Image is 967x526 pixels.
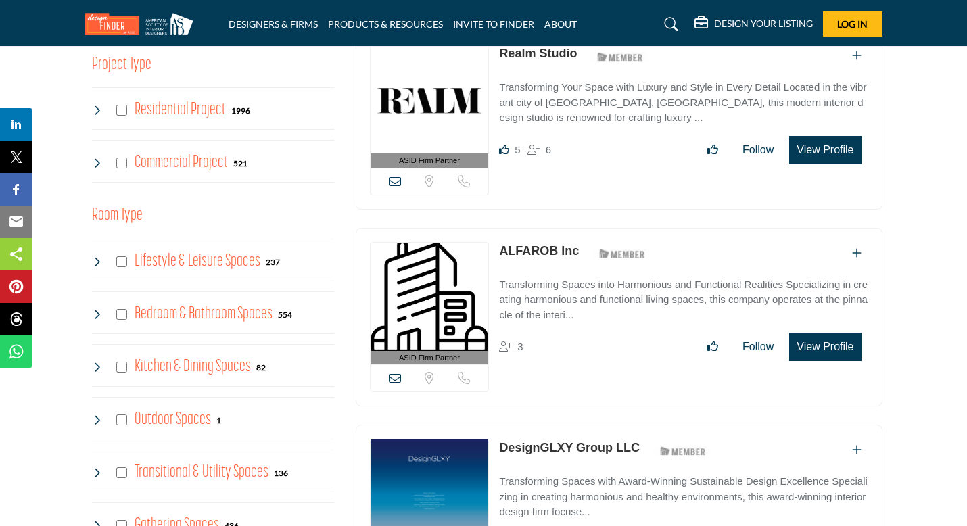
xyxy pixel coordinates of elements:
button: Follow [734,333,782,360]
span: ASID Firm Partner [399,155,460,166]
h4: Bedroom & Bathroom Spaces: Bedroom & Bathroom Spaces [135,302,273,326]
img: ASID Members Badge Icon [590,48,651,65]
span: 6 [546,144,551,156]
span: 5 [515,144,520,156]
button: Follow [734,137,782,164]
input: Select Outdoor Spaces checkbox [116,414,127,425]
a: ASID Firm Partner [371,45,489,168]
input: Select Transitional & Utility Spaces checkbox [116,467,127,478]
a: PRODUCTS & RESOURCES [328,18,443,30]
a: DesignGLXY Group LLC [499,441,640,454]
button: Room Type [92,203,143,229]
b: 521 [233,159,247,168]
h4: Commercial Project: Involve the design, construction, or renovation of spaces used for business p... [135,151,228,174]
b: 237 [266,258,280,267]
span: 3 [517,341,523,352]
p: ALFAROB Inc [499,242,579,260]
b: 82 [256,363,266,373]
h4: Transitional & Utility Spaces: Transitional & Utility Spaces [135,460,268,484]
img: ASID Members Badge Icon [592,245,653,262]
input: Select Bedroom & Bathroom Spaces checkbox [116,309,127,320]
input: Select Commercial Project checkbox [116,158,127,168]
a: ABOUT [544,18,577,30]
h4: Kitchen & Dining Spaces: Kitchen & Dining Spaces [135,355,251,379]
input: Select Lifestyle & Leisure Spaces checkbox [116,256,127,267]
button: View Profile [789,136,861,164]
a: DESIGNERS & FIRMS [229,18,318,30]
input: Select Kitchen & Dining Spaces checkbox [116,362,127,373]
img: ALFAROB Inc [371,243,489,351]
img: Realm Studio [371,45,489,153]
button: Project Type [92,52,151,78]
img: Site Logo [85,13,200,35]
a: Transforming Spaces into Harmonious and Functional Realities Specializing in creating harmonious ... [499,269,868,323]
h4: Residential Project: Types of projects range from simple residential renovations to highly comple... [135,98,226,122]
p: Realm Studio [499,45,577,63]
input: Select Residential Project checkbox [116,105,127,116]
a: Add To List [852,247,862,259]
a: INVITE TO FINDER [453,18,534,30]
h4: Outdoor Spaces: Outdoor Spaces [135,408,211,431]
div: 1 Results For Outdoor Spaces [216,414,221,426]
b: 1996 [231,106,250,116]
b: 136 [274,469,288,478]
b: 1 [216,416,221,425]
a: ASID Firm Partner [371,243,489,365]
p: Transforming Spaces with Award-Winning Sustainable Design Excellence Specializing in creating har... [499,474,868,520]
button: Like listing [699,137,727,164]
a: Add To List [852,50,862,62]
div: 521 Results For Commercial Project [233,157,247,169]
a: Transforming Your Space with Luxury and Style in Every Detail Located in the vibrant city of [GEO... [499,72,868,126]
div: 82 Results For Kitchen & Dining Spaces [256,361,266,373]
div: DESIGN YOUR LISTING [694,16,813,32]
h5: DESIGN YOUR LISTING [714,18,813,30]
p: Transforming Your Space with Luxury and Style in Every Detail Located in the vibrant city of [GEO... [499,80,868,126]
a: Add To List [852,444,862,456]
div: 136 Results For Transitional & Utility Spaces [274,467,288,479]
a: Transforming Spaces with Award-Winning Sustainable Design Excellence Specializing in creating har... [499,466,868,520]
b: 554 [278,310,292,320]
div: Followers [499,339,523,355]
div: 1996 Results For Residential Project [231,104,250,116]
button: Log In [823,11,882,37]
p: Transforming Spaces into Harmonious and Functional Realities Specializing in creating harmonious ... [499,277,868,323]
div: Followers [527,142,551,158]
img: ASID Members Badge Icon [653,442,713,459]
span: Log In [837,18,868,30]
h4: Lifestyle & Leisure Spaces: Lifestyle & Leisure Spaces [135,249,260,273]
span: ASID Firm Partner [399,352,460,364]
a: ALFAROB Inc [499,244,579,258]
div: 237 Results For Lifestyle & Leisure Spaces [266,256,280,268]
i: Likes [499,145,509,155]
div: 554 Results For Bedroom & Bathroom Spaces [278,308,292,320]
p: DesignGLXY Group LLC [499,439,640,457]
a: Search [651,14,687,35]
button: View Profile [789,333,861,361]
button: Like listing [699,333,727,360]
a: Realm Studio [499,47,577,60]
